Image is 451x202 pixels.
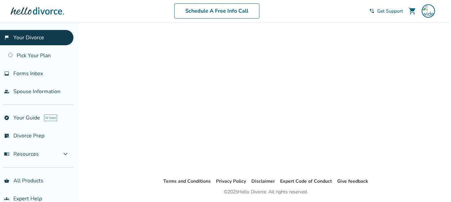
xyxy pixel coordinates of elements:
a: Privacy Policy [216,178,246,184]
a: Terms and Conditions [163,178,211,184]
span: expand_more [61,150,69,158]
span: shopping_cart [408,7,416,15]
span: groups [4,196,9,201]
div: © 2025 Hello Divorce. All rights reserved. [224,188,308,196]
a: phone_in_talkGet Support [369,8,403,14]
span: Forms Inbox [13,70,43,77]
span: list_alt_check [4,133,9,138]
span: people [4,89,9,94]
a: Expert Code of Conduct [280,178,332,184]
span: shopping_basket [4,178,9,183]
span: Get Support [377,8,403,14]
span: Resources [4,150,39,158]
span: menu_book [4,151,9,157]
li: Disclaimer [251,177,275,185]
span: flag_2 [4,35,9,40]
span: explore [4,115,9,120]
img: widespreadpicnic@hotmail.com [422,4,435,18]
span: AI beta [44,114,57,121]
span: phone_in_talk [369,8,375,14]
span: inbox [4,71,9,76]
a: Schedule A Free Info Call [174,3,259,19]
li: Give feedback [337,177,368,185]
